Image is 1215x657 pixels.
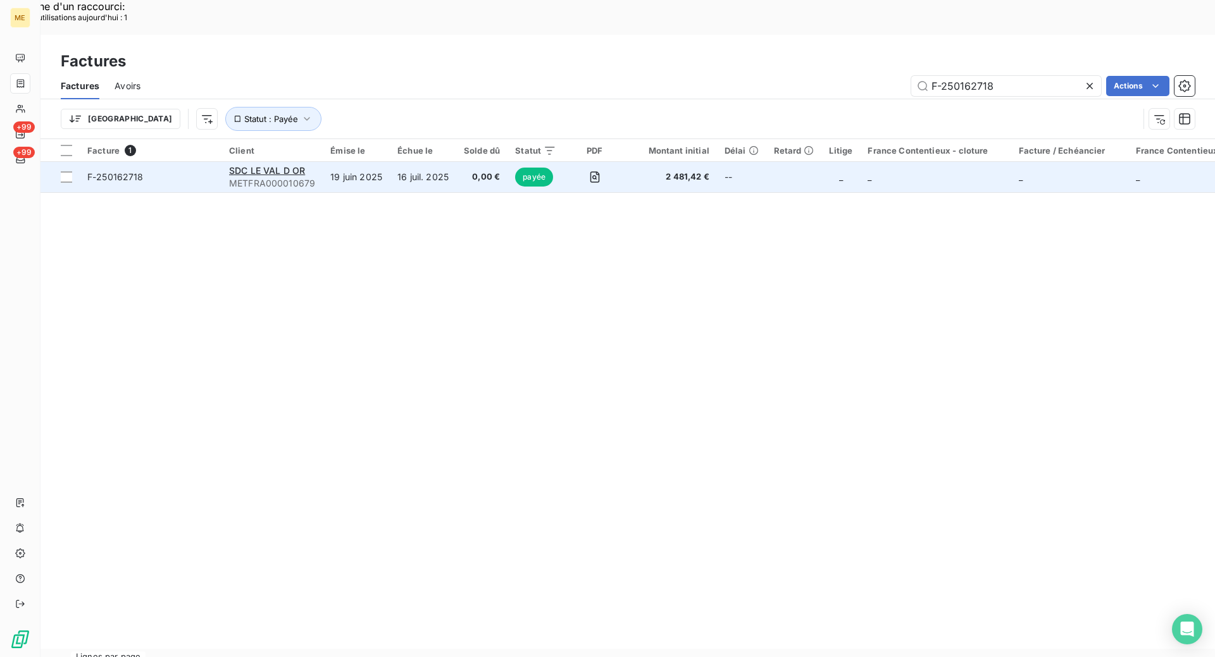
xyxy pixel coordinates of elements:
[229,145,315,156] div: Client
[868,171,871,182] span: _
[125,145,136,156] span: 1
[571,145,618,156] div: PDF
[323,162,390,192] td: 19 juin 2025
[1019,145,1121,156] div: Facture / Echéancier
[633,145,709,156] div: Montant initial
[13,121,35,133] span: +99
[633,171,709,183] span: 2 481,42 €
[229,177,315,190] span: METFRA000010679
[774,145,814,156] div: Retard
[829,145,852,156] div: Litige
[868,145,1003,156] div: France Contentieux - cloture
[725,145,759,156] div: Délai
[61,50,126,73] h3: Factures
[1106,76,1169,96] button: Actions
[397,145,449,156] div: Échue le
[390,162,456,192] td: 16 juil. 2025
[10,629,30,649] img: Logo LeanPay
[464,145,500,156] div: Solde dû
[515,145,556,156] div: Statut
[61,109,180,129] button: [GEOGRAPHIC_DATA]
[839,171,843,182] span: _
[911,76,1101,96] input: Rechercher
[13,147,35,158] span: +99
[244,114,298,124] span: Statut : Payée
[717,162,766,192] td: --
[10,124,30,144] a: +99
[330,145,382,156] div: Émise le
[1136,171,1140,182] span: _
[225,107,321,131] button: Statut : Payée
[515,168,553,187] span: payée
[61,80,99,92] span: Factures
[10,149,30,169] a: +99
[1172,614,1202,644] div: Open Intercom Messenger
[229,165,305,176] span: SDC LE VAL D OR
[87,171,144,182] span: F-250162718
[464,171,500,183] span: 0,00 €
[1019,171,1023,182] span: _
[115,80,140,92] span: Avoirs
[87,145,120,156] span: Facture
